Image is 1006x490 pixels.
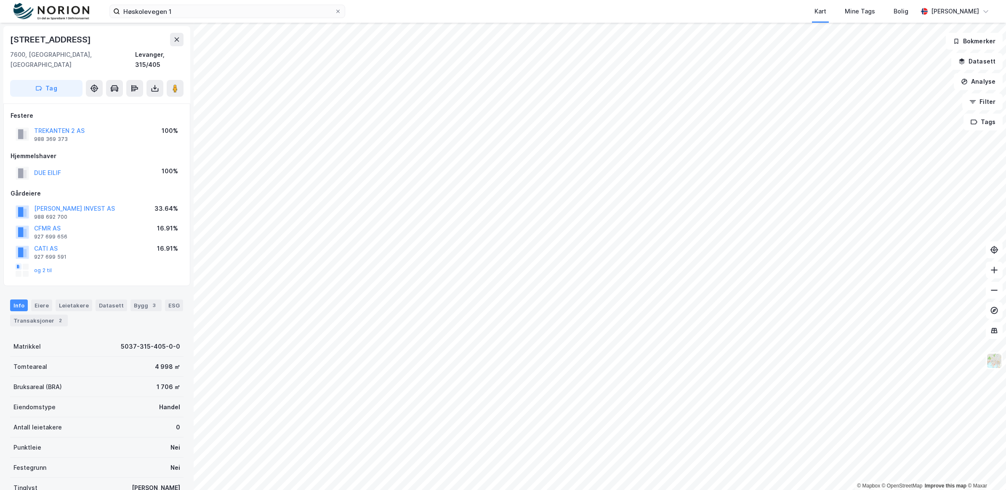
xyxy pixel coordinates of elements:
[964,450,1006,490] iframe: Chat Widget
[11,151,183,161] div: Hjemmelshaver
[162,166,178,176] div: 100%
[13,342,41,352] div: Matrikkel
[157,244,178,254] div: 16.91%
[170,442,180,453] div: Nei
[13,362,47,372] div: Tomteareal
[150,301,158,310] div: 3
[13,382,62,392] div: Bruksareal (BRA)
[963,114,1003,130] button: Tags
[10,299,28,311] div: Info
[11,188,183,199] div: Gårdeiere
[894,6,908,16] div: Bolig
[13,463,46,473] div: Festegrunn
[96,299,127,311] div: Datasett
[13,442,41,453] div: Punktleie
[34,254,67,260] div: 927 699 591
[135,50,184,70] div: Levanger, 315/405
[159,402,180,412] div: Handel
[986,353,1002,369] img: Z
[13,422,62,432] div: Antall leietakere
[845,6,875,16] div: Mine Tags
[162,126,178,136] div: 100%
[56,316,64,325] div: 2
[34,214,67,220] div: 988 692 700
[10,33,93,46] div: [STREET_ADDRESS]
[13,3,89,20] img: norion-logo.80e7a08dc31c2e691866.png
[31,299,52,311] div: Eiere
[962,93,1003,110] button: Filter
[120,5,335,18] input: Søk på adresse, matrikkel, gårdeiere, leietakere eller personer
[170,463,180,473] div: Nei
[130,299,162,311] div: Bygg
[946,33,1003,50] button: Bokmerker
[155,362,180,372] div: 4 998 ㎡
[954,73,1003,90] button: Analyse
[176,422,180,432] div: 0
[154,204,178,214] div: 33.64%
[931,6,979,16] div: [PERSON_NAME]
[13,402,56,412] div: Eiendomstype
[925,483,966,489] a: Improve this map
[34,136,68,143] div: 988 369 373
[951,53,1003,70] button: Datasett
[34,233,67,240] div: 927 699 656
[56,299,92,311] div: Leietakere
[157,223,178,233] div: 16.91%
[964,450,1006,490] div: Kontrollprogram for chat
[10,50,135,70] div: 7600, [GEOGRAPHIC_DATA], [GEOGRAPHIC_DATA]
[165,299,183,311] div: ESG
[121,342,180,352] div: 5037-315-405-0-0
[857,483,880,489] a: Mapbox
[814,6,826,16] div: Kart
[11,111,183,121] div: Festere
[10,315,68,326] div: Transaksjoner
[157,382,180,392] div: 1 706 ㎡
[882,483,923,489] a: OpenStreetMap
[10,80,83,97] button: Tag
